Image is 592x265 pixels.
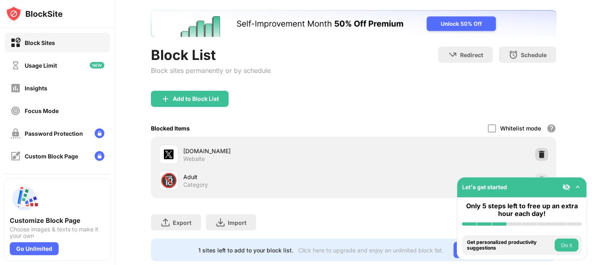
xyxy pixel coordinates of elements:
[460,51,483,58] div: Redirect
[500,125,541,132] div: Whitelist mode
[555,239,579,252] button: Do it
[25,39,55,46] div: Block Sites
[199,247,294,254] div: 1 sites left to add to your block list.
[25,85,47,92] div: Insights
[562,183,571,191] img: eye-not-visible.svg
[454,242,509,258] div: Go Unlimited
[11,151,21,161] img: customize-block-page-off.svg
[183,155,205,162] div: Website
[25,130,83,137] div: Password Protection
[228,219,246,226] div: Import
[10,216,105,224] div: Customize Block Page
[521,51,547,58] div: Schedule
[95,151,104,161] img: lock-menu.svg
[160,172,177,189] div: 🔞
[574,183,582,191] img: omni-setup-toggle.svg
[11,128,21,139] img: password-protection-off.svg
[11,106,21,116] img: focus-off.svg
[183,173,354,181] div: Adult
[11,60,21,71] img: time-usage-off.svg
[10,226,105,239] div: Choose images & texts to make it your own
[25,107,59,114] div: Focus Mode
[151,125,190,132] div: Blocked Items
[462,184,507,190] div: Let's get started
[151,66,271,75] div: Block sites permanently or by schedule
[11,38,21,48] img: block-on.svg
[90,62,104,68] img: new-icon.svg
[11,83,21,93] img: insights-off.svg
[183,147,354,155] div: [DOMAIN_NAME]
[6,6,63,22] img: logo-blocksite.svg
[173,96,219,102] div: Add to Block List
[173,219,191,226] div: Export
[467,239,553,251] div: Get personalized productivity suggestions
[10,184,39,213] img: push-custom-page.svg
[299,247,444,254] div: Click here to upgrade and enjoy an unlimited block list.
[151,47,271,63] div: Block List
[462,202,582,218] div: Only 5 steps left to free up an extra hour each day!
[183,181,208,188] div: Category
[10,242,59,255] div: Go Unlimited
[164,150,174,159] img: favicons
[25,153,78,160] div: Custom Block Page
[95,128,104,138] img: lock-menu.svg
[25,62,57,69] div: Usage Limit
[151,10,556,37] iframe: Banner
